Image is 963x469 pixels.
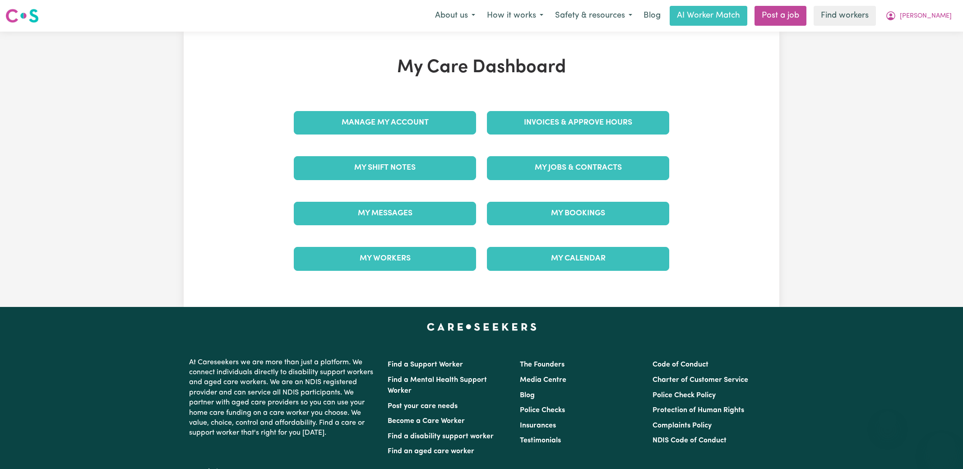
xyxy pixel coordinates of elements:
[880,6,958,25] button: My Account
[653,361,708,368] a: Code of Conduct
[487,202,669,225] a: My Bookings
[653,437,727,444] a: NDIS Code of Conduct
[879,411,897,429] iframe: Close message
[388,433,494,440] a: Find a disability support worker
[653,376,748,384] a: Charter of Customer Service
[814,6,876,26] a: Find workers
[429,6,481,25] button: About us
[755,6,806,26] a: Post a job
[653,422,712,429] a: Complaints Policy
[487,247,669,270] a: My Calendar
[927,433,956,462] iframe: Button to launch messaging window
[388,376,487,395] a: Find a Mental Health Support Worker
[189,354,377,442] p: At Careseekers we are more than just a platform. We connect individuals directly to disability su...
[487,111,669,135] a: Invoices & Approve Hours
[520,422,556,429] a: Insurances
[653,392,716,399] a: Police Check Policy
[638,6,666,26] a: Blog
[388,418,465,425] a: Become a Care Worker
[481,6,549,25] button: How it works
[653,407,744,414] a: Protection of Human Rights
[294,202,476,225] a: My Messages
[900,11,952,21] span: [PERSON_NAME]
[487,156,669,180] a: My Jobs & Contracts
[294,156,476,180] a: My Shift Notes
[549,6,638,25] button: Safety & resources
[520,437,561,444] a: Testimonials
[520,361,565,368] a: The Founders
[5,5,39,26] a: Careseekers logo
[388,403,458,410] a: Post your care needs
[520,407,565,414] a: Police Checks
[670,6,747,26] a: AI Worker Match
[388,448,474,455] a: Find an aged care worker
[427,323,537,330] a: Careseekers home page
[5,8,39,24] img: Careseekers logo
[294,111,476,135] a: Manage My Account
[520,376,566,384] a: Media Centre
[294,247,476,270] a: My Workers
[520,392,535,399] a: Blog
[288,57,675,79] h1: My Care Dashboard
[388,361,463,368] a: Find a Support Worker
